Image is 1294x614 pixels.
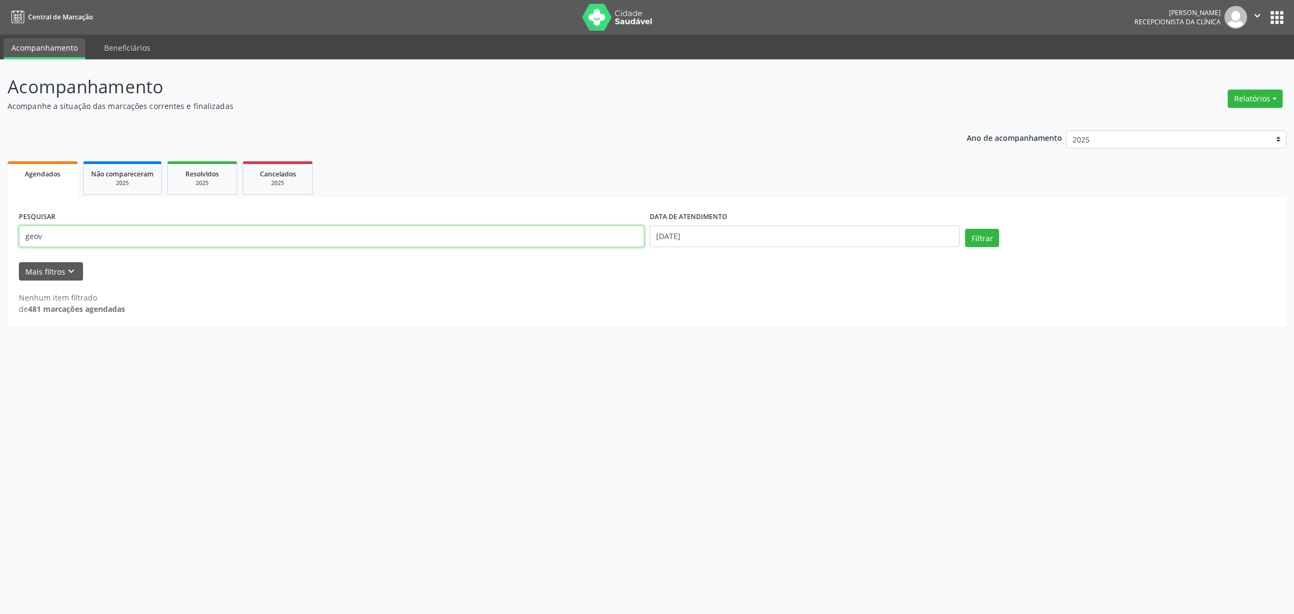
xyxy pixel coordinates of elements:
div: 2025 [251,179,305,187]
button: Mais filtroskeyboard_arrow_down [19,262,83,281]
input: Selecione um intervalo [650,226,960,247]
a: Beneficiários [97,38,158,57]
strong: 481 marcações agendadas [28,304,125,314]
div: [PERSON_NAME] [1134,8,1221,17]
button: Relatórios [1228,90,1283,108]
button: apps [1268,8,1286,27]
div: Nenhum item filtrado [19,292,125,303]
p: Acompanhamento [8,73,903,100]
span: Cancelados [260,169,296,179]
p: Acompanhe a situação das marcações correntes e finalizadas [8,100,903,112]
span: Agendados [25,169,60,179]
span: Não compareceram [91,169,154,179]
p: Ano de acompanhamento [967,131,1062,144]
span: Recepcionista da clínica [1134,17,1221,26]
span: Resolvidos [185,169,219,179]
i: keyboard_arrow_down [65,265,77,277]
label: PESQUISAR [19,209,56,226]
span: Central de Marcação [28,12,93,22]
input: Nome, código do beneficiário ou CPF [19,226,644,247]
div: 2025 [91,179,154,187]
button: Filtrar [965,229,999,247]
a: Acompanhamento [4,38,85,59]
label: DATA DE ATENDIMENTO [650,209,727,226]
a: Central de Marcação [8,8,93,26]
i:  [1251,10,1263,22]
button:  [1247,6,1268,29]
div: de [19,303,125,315]
img: img [1224,6,1247,29]
div: 2025 [175,179,229,187]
